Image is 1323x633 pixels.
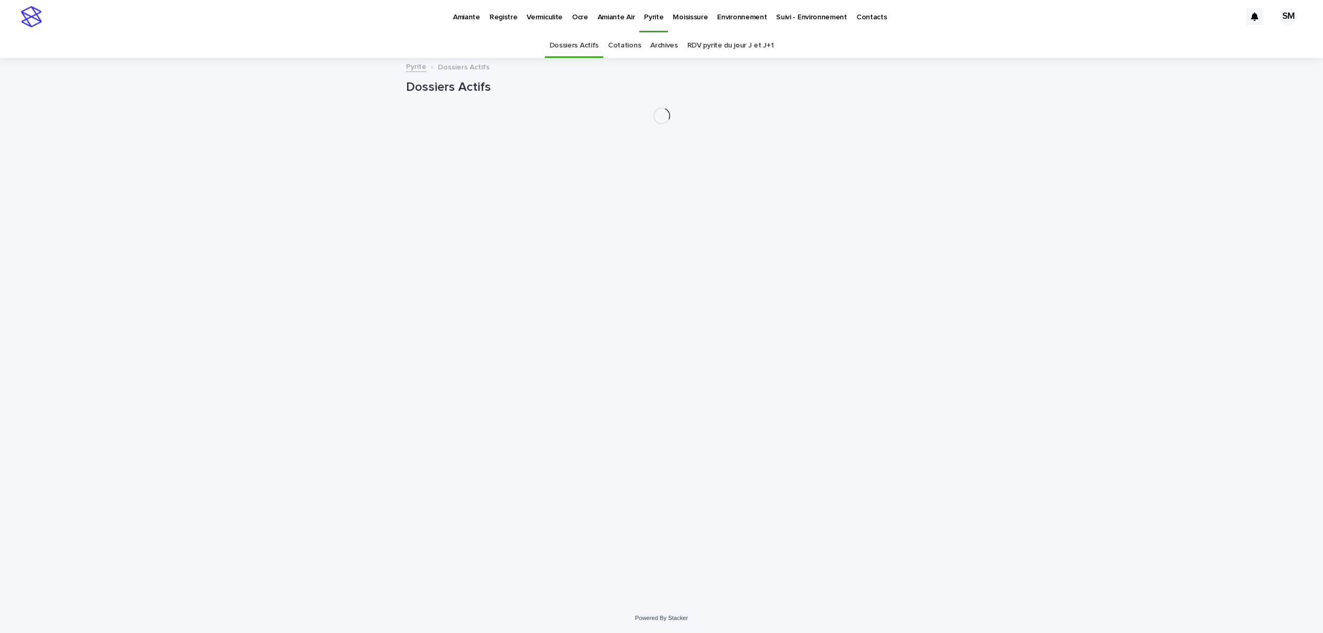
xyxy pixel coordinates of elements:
div: SM [1280,8,1297,25]
a: Dossiers Actifs [550,33,599,58]
h1: Dossiers Actifs [406,80,917,95]
p: Dossiers Actifs [438,61,490,72]
a: Pyrite [406,60,426,72]
a: RDV pyrite du jour J et J+1 [687,33,774,58]
a: Archives [650,33,678,58]
a: Powered By Stacker [635,615,688,621]
a: Cotations [608,33,641,58]
img: stacker-logo-s-only.png [21,6,42,27]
